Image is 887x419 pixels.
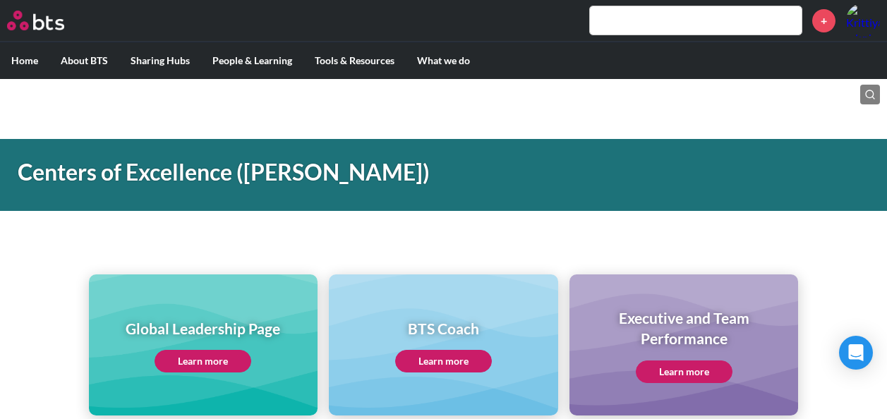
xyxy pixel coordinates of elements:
a: Learn more [155,350,251,372]
label: Tools & Resources [303,42,406,79]
div: Open Intercom Messenger [839,336,873,370]
h1: Executive and Team Performance [579,308,789,349]
a: + [812,9,835,32]
a: Learn more [636,360,732,383]
img: Krittiya Waniyaphan [846,4,880,37]
label: People & Learning [201,42,303,79]
a: Profile [846,4,880,37]
h1: Centers of Excellence ([PERSON_NAME]) [18,157,614,188]
h1: Global Leadership Page [126,318,280,339]
label: What we do [406,42,481,79]
img: BTS Logo [7,11,64,30]
label: About BTS [49,42,119,79]
h1: BTS Coach [395,318,492,339]
a: Go home [7,11,90,30]
label: Sharing Hubs [119,42,201,79]
a: Learn more [395,350,492,372]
